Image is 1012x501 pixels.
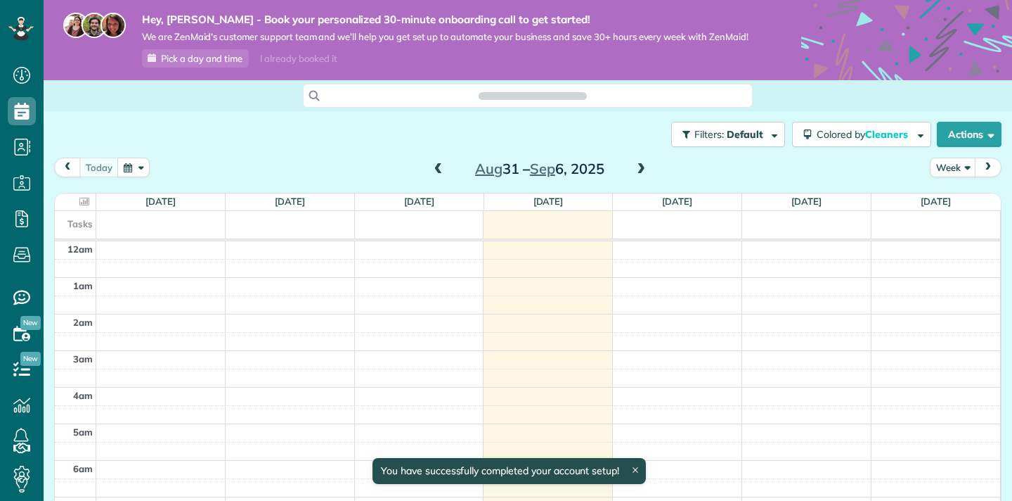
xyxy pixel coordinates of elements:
[791,196,822,207] a: [DATE]
[404,196,434,207] a: [DATE]
[67,243,93,255] span: 12am
[975,158,1001,177] button: next
[493,89,572,103] span: Search ZenMaid…
[664,122,785,147] a: Filters: Default
[79,158,119,177] button: today
[275,196,305,207] a: [DATE]
[20,352,41,366] span: New
[475,160,502,177] span: Aug
[792,122,931,147] button: Colored byCleaners
[73,390,93,401] span: 4am
[54,158,81,177] button: prev
[142,49,249,68] a: Pick a day and time
[82,13,107,38] img: jorge-587dff0eeaa6aab1f244e6dc62b8924c3b6ad411094392a53c71c6c4a576187d.jpg
[727,128,764,141] span: Default
[63,13,89,38] img: maria-72a9807cf96188c08ef61303f053569d2e2a8a1cde33d635c8a3ac13582a053d.jpg
[100,13,126,38] img: michelle-19f622bdf1676172e81f8f8fba1fb50e276960ebfe0243fe18214015130c80e4.jpg
[865,128,910,141] span: Cleaners
[533,196,564,207] a: [DATE]
[20,316,41,330] span: New
[73,317,93,328] span: 2am
[662,196,692,207] a: [DATE]
[694,128,724,141] span: Filters:
[817,128,913,141] span: Colored by
[67,218,93,229] span: Tasks
[145,196,176,207] a: [DATE]
[921,196,951,207] a: [DATE]
[73,463,93,474] span: 6am
[142,13,748,27] strong: Hey, [PERSON_NAME] - Book your personalized 30-minute onboarding call to get started!
[161,53,242,64] span: Pick a day and time
[73,426,93,438] span: 5am
[252,50,345,68] div: I already booked it
[671,122,785,147] button: Filters: Default
[530,160,555,177] span: Sep
[452,161,628,177] h2: 31 – 6, 2025
[142,31,748,43] span: We are ZenMaid’s customer support team and we’ll help you get set up to automate your business an...
[937,122,1001,147] button: Actions
[73,280,93,291] span: 1am
[930,158,976,177] button: Week
[73,353,93,364] span: 3am
[372,458,646,484] div: You have successfully completed your account setup!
